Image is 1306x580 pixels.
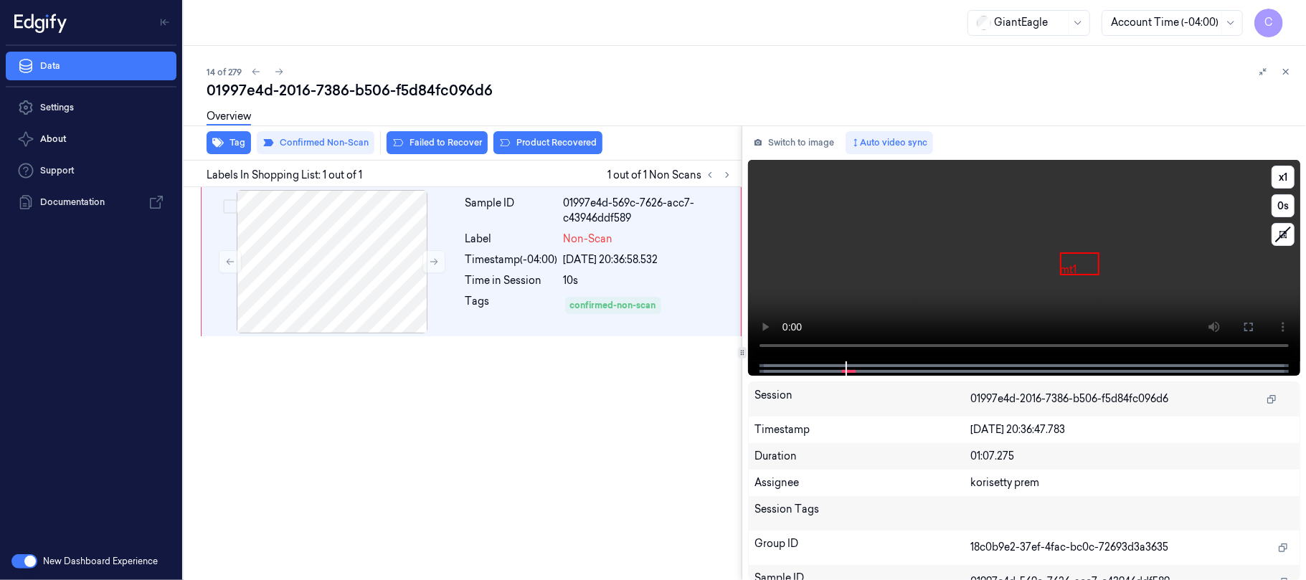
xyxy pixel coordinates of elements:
div: Label [465,232,558,247]
a: Documentation [6,188,176,217]
button: Failed to Recover [387,131,488,154]
span: 1 out of 1 Non Scans [607,166,736,184]
a: Support [6,156,176,185]
div: Timestamp [754,422,970,437]
div: Assignee [754,475,970,490]
div: Session [754,388,970,411]
div: Group ID [754,536,970,559]
div: 10s [564,273,732,288]
a: Settings [6,93,176,122]
div: Tags [465,294,558,317]
a: Data [6,52,176,80]
span: 14 of 279 [207,66,242,78]
div: Timestamp (-04:00) [465,252,558,267]
button: 0s [1272,194,1295,217]
div: [DATE] 20:36:47.783 [970,422,1294,437]
div: Duration [754,449,970,464]
span: Labels In Shopping List: 1 out of 1 [207,168,362,183]
span: 18c0b9e2-37ef-4fac-bc0c-72693d3a3635 [970,540,1168,555]
div: Time in Session [465,273,558,288]
button: Product Recovered [493,131,602,154]
div: confirmed-non-scan [570,299,656,312]
div: 01997e4d-2016-7386-b506-f5d84fc096d6 [207,80,1295,100]
div: korisetty prem [970,475,1294,490]
div: [DATE] 20:36:58.532 [564,252,732,267]
a: Overview [207,109,251,125]
span: 01997e4d-2016-7386-b506-f5d84fc096d6 [970,391,1168,407]
button: Confirmed Non-Scan [257,131,374,154]
button: x1 [1272,166,1295,189]
div: 01:07.275 [970,449,1294,464]
div: Session Tags [754,502,970,525]
button: Toggle Navigation [153,11,176,34]
button: Auto video sync [846,131,933,154]
span: Non-Scan [564,232,613,247]
div: 01997e4d-569c-7626-acc7-c43946ddf589 [564,196,732,226]
button: About [6,125,176,153]
button: Switch to image [748,131,840,154]
button: C [1254,9,1283,37]
div: Sample ID [465,196,558,226]
button: Select row [223,199,237,214]
button: Tag [207,131,251,154]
